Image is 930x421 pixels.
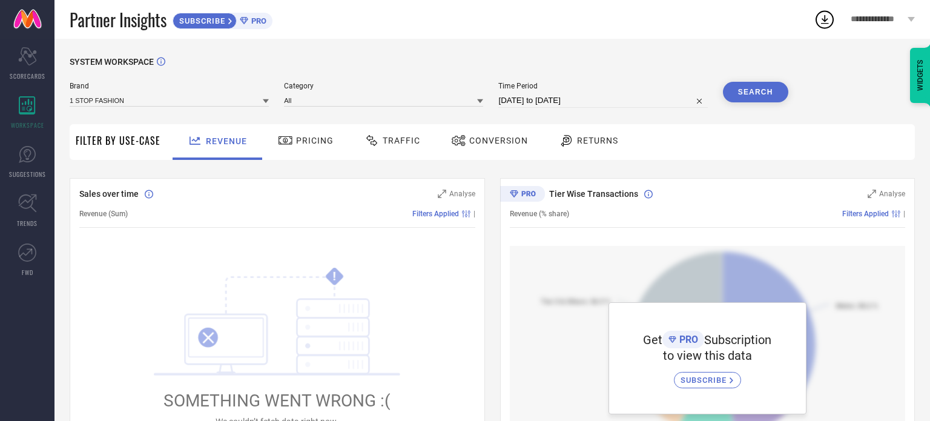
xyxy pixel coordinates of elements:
[903,210,905,218] span: |
[498,82,707,90] span: Time Period
[549,189,638,199] span: Tier Wise Transactions
[498,93,707,108] input: Select time period
[681,376,730,385] span: SUBSCRIBE
[723,82,788,102] button: Search
[163,391,391,411] span: SOMETHING WENT WRONG :(
[70,82,269,90] span: Brand
[676,334,698,345] span: PRO
[206,136,247,146] span: Revenue
[868,190,876,198] svg: Zoom
[248,16,266,25] span: PRO
[333,270,336,283] tspan: !
[296,136,334,145] span: Pricing
[11,121,44,130] span: WORKSPACE
[704,333,771,347] span: Subscription
[70,7,167,32] span: Partner Insights
[76,133,160,148] span: Filter By Use-Case
[79,210,128,218] span: Revenue (Sum)
[449,190,475,198] span: Analyse
[173,16,228,25] span: SUBSCRIBE
[17,219,38,228] span: TRENDS
[173,10,272,29] a: SUBSCRIBEPRO
[577,136,618,145] span: Returns
[643,333,662,347] span: Get
[879,190,905,198] span: Analyse
[70,57,154,67] span: SYSTEM WORKSPACE
[383,136,420,145] span: Traffic
[10,71,45,81] span: SCORECARDS
[842,210,889,218] span: Filters Applied
[284,82,483,90] span: Category
[412,210,459,218] span: Filters Applied
[663,348,752,363] span: to view this data
[79,189,139,199] span: Sales over time
[9,170,46,179] span: SUGGESTIONS
[22,268,33,277] span: FWD
[814,8,836,30] div: Open download list
[500,186,545,204] div: Premium
[438,190,446,198] svg: Zoom
[469,136,528,145] span: Conversion
[510,210,569,218] span: Revenue (% share)
[473,210,475,218] span: |
[674,363,741,388] a: SUBSCRIBE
